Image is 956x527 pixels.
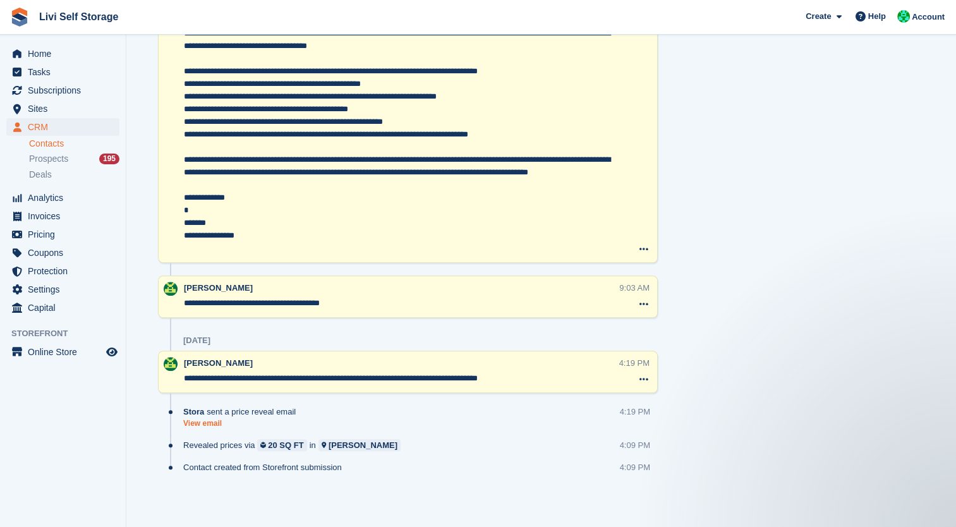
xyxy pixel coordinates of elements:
[11,327,126,340] span: Storefront
[6,281,119,298] a: menu
[164,357,178,371] img: Alex Handyside
[10,8,29,27] img: stora-icon-8386f47178a22dfd0bd8f6a31ec36ba5ce8667c1dd55bd0f319d3a0aa187defe.svg
[28,82,104,99] span: Subscriptions
[28,281,104,298] span: Settings
[183,406,302,418] div: sent a price reveal email
[619,357,650,369] div: 4:19 PM
[257,439,306,451] a: 20 SQ FT
[897,10,910,23] img: Joe Robertson
[28,343,104,361] span: Online Store
[34,6,123,27] a: Livi Self Storage
[184,283,253,293] span: [PERSON_NAME]
[104,344,119,360] a: Preview store
[164,282,178,296] img: Alex Handyside
[28,244,104,262] span: Coupons
[6,63,119,81] a: menu
[28,63,104,81] span: Tasks
[183,406,204,418] span: Stora
[183,418,302,429] a: View email
[28,118,104,136] span: CRM
[6,343,119,361] a: menu
[29,152,119,166] a: Prospects 195
[620,461,650,473] div: 4:09 PM
[183,461,348,473] div: Contact created from Storefront submission
[6,262,119,280] a: menu
[868,10,886,23] span: Help
[183,439,407,451] div: Revealed prices via in
[184,358,253,368] span: [PERSON_NAME]
[99,154,119,164] div: 195
[806,10,831,23] span: Create
[28,207,104,225] span: Invoices
[28,299,104,317] span: Capital
[620,439,650,451] div: 4:09 PM
[28,226,104,243] span: Pricing
[6,118,119,136] a: menu
[6,82,119,99] a: menu
[912,11,945,23] span: Account
[29,138,119,150] a: Contacts
[6,45,119,63] a: menu
[6,207,119,225] a: menu
[620,406,650,418] div: 4:19 PM
[6,226,119,243] a: menu
[183,336,210,346] div: [DATE]
[28,189,104,207] span: Analytics
[329,439,397,451] div: [PERSON_NAME]
[29,153,68,165] span: Prospects
[29,169,52,181] span: Deals
[318,439,401,451] a: [PERSON_NAME]
[6,100,119,118] a: menu
[6,299,119,317] a: menu
[28,262,104,280] span: Protection
[619,282,650,294] div: 9:03 AM
[6,244,119,262] a: menu
[6,189,119,207] a: menu
[28,100,104,118] span: Sites
[28,45,104,63] span: Home
[268,439,303,451] div: 20 SQ FT
[29,168,119,181] a: Deals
